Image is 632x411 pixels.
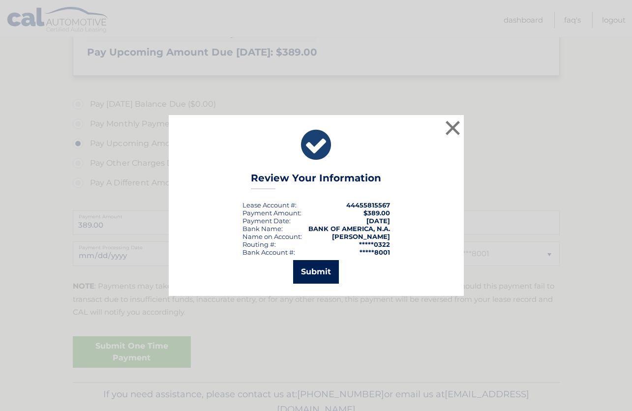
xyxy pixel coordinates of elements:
[242,248,295,256] div: Bank Account #:
[293,260,339,284] button: Submit
[242,225,283,233] div: Bank Name:
[332,233,390,240] strong: [PERSON_NAME]
[443,118,463,138] button: ×
[242,233,302,240] div: Name on Account:
[366,217,390,225] span: [DATE]
[346,201,390,209] strong: 44455815567
[251,172,381,189] h3: Review Your Information
[242,217,289,225] span: Payment Date
[363,209,390,217] span: $389.00
[308,225,390,233] strong: BANK OF AMERICA, N.A.
[242,201,297,209] div: Lease Account #:
[242,240,276,248] div: Routing #:
[242,217,291,225] div: :
[242,209,301,217] div: Payment Amount:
